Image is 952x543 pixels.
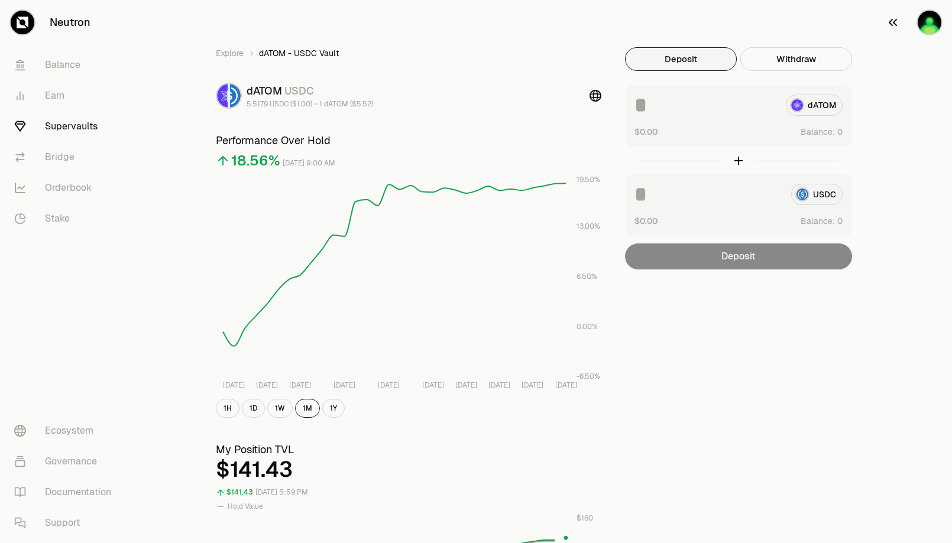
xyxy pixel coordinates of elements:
div: dATOM [247,83,373,99]
button: 1D [242,399,265,418]
a: Support [5,508,128,538]
div: [DATE] 5:59 PM [255,486,308,499]
tspan: [DATE] [422,381,444,390]
span: Balance: [801,126,835,138]
nav: breadcrumb [216,47,601,59]
span: Balance: [801,215,835,227]
tspan: [DATE] [378,381,400,390]
span: USDC [284,84,314,97]
img: USDC Logo [230,84,241,108]
a: Documentation [5,477,128,508]
tspan: 6.50% [577,272,597,281]
span: dATOM - USDC Vault [259,47,339,59]
a: Earn [5,80,128,111]
tspan: 19.50% [577,175,600,184]
tspan: 13.00% [577,222,600,231]
tspan: [DATE] [256,381,278,390]
img: Equinox [918,11,941,34]
a: Orderbook [5,173,128,203]
a: Bridge [5,142,128,173]
div: $141.43 [216,458,601,482]
tspan: -6.50% [577,372,600,381]
img: dATOM Logo [217,84,228,108]
button: Withdraw [740,47,852,71]
tspan: [DATE] [333,381,355,390]
a: Stake [5,203,128,234]
button: $0.00 [634,125,658,138]
button: 1W [267,399,293,418]
h3: Performance Over Hold [216,132,601,149]
button: $0.00 [634,214,658,227]
tspan: [DATE] [223,381,245,390]
tspan: [DATE] [455,381,477,390]
button: 1H [216,399,239,418]
tspan: [DATE] [488,381,510,390]
span: Hold Value [228,502,263,511]
button: 1Y [322,399,345,418]
tspan: $160 [577,513,593,523]
tspan: [DATE] [289,381,311,390]
div: [DATE] 9:00 AM [283,157,335,170]
div: 5.5179 USDC ($1.00) = 1 dATOM ($5.52) [247,99,373,109]
a: Explore [216,47,244,59]
a: Balance [5,50,128,80]
tspan: [DATE] [555,381,577,390]
div: $141.43 [226,486,253,499]
button: 1M [295,399,320,418]
div: 18.56% [231,151,280,170]
button: Deposit [625,47,737,71]
tspan: 0.00% [577,322,598,331]
a: Governance [5,446,128,477]
h3: My Position TVL [216,441,601,458]
a: Ecosystem [5,415,128,446]
tspan: [DATE] [522,381,543,390]
a: Supervaults [5,111,128,142]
